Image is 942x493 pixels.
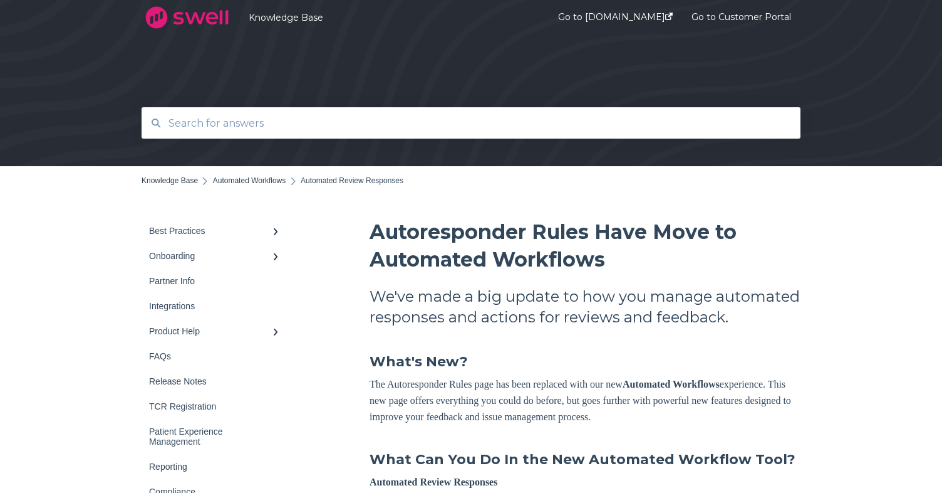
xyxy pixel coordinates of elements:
p: The Autoresponder Rules page has been replaced with our new experience. This new page offers ever... [370,376,800,425]
div: Integrations [149,301,272,311]
div: Onboarding [149,251,272,261]
div: Product Help [149,326,272,336]
a: Onboarding [142,243,292,268]
div: Patient Experience Management [149,427,272,447]
div: Release Notes [149,376,272,386]
h3: What's New? [370,353,800,371]
span: Automated Review Responses [301,176,403,185]
a: Patient Experience Management [142,419,292,454]
a: Automated Workflows [213,176,286,185]
a: Knowledge Base [142,176,198,185]
strong: Automated Review Responses [370,477,497,487]
h2: We've made a big update to how you manage automated responses and actions for reviews and feedback. [370,286,800,327]
img: company logo [142,2,232,33]
a: Release Notes [142,369,292,394]
div: Reporting [149,462,272,472]
a: Integrations [142,294,292,319]
div: Best Practices [149,226,272,236]
strong: Automated Workflows [623,379,720,390]
span: Autoresponder Rules Have Move to Automated Workflows [370,220,737,272]
div: FAQs [149,351,272,361]
a: Partner Info [142,268,292,294]
a: Reporting [142,454,292,479]
input: Search for answers [161,110,782,137]
a: TCR Registration [142,394,292,419]
div: Partner Info [149,276,272,286]
div: TCR Registration [149,401,272,411]
a: Knowledge Base [249,12,520,23]
a: Product Help [142,319,292,344]
a: FAQs [142,344,292,369]
h3: What Can You Do In the New Automated Workflow Tool? [370,450,800,469]
a: Best Practices [142,218,292,243]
